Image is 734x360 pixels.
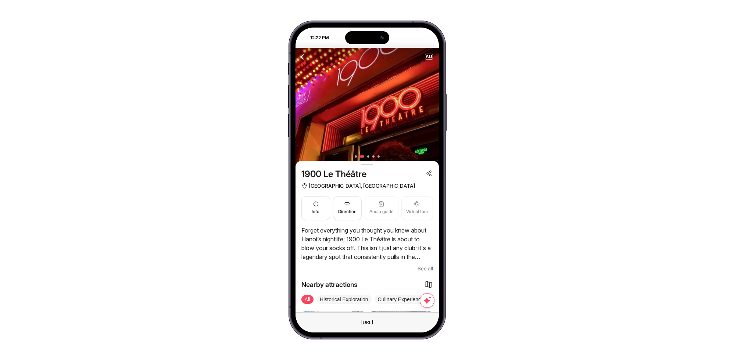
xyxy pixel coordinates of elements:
p: Forget everything you thought you knew about Hanoi’s nightlife; 1900 Le Théâtre is about to blow ... [301,226,433,261]
button: 3 [367,155,369,158]
div: This is a fake element. To change the URL just use the Browser text field on the top. [355,318,379,327]
div: 12:22 PM [296,35,333,41]
span: Direction [338,208,357,215]
span: All [301,295,314,304]
button: 4 [372,155,375,158]
span: Virtual tour [406,208,428,215]
span: 1900 Le Théâtre [301,168,366,180]
button: Virtual tour [401,196,433,220]
button: 1 [355,155,357,158]
span: Culinary Experiences [375,295,430,304]
span: Info [312,208,319,215]
button: Info [301,196,330,220]
span: Audio guide [369,208,394,215]
button: 5 [377,155,380,158]
span: AU [425,54,433,59]
span: See all [418,264,433,273]
span: Historical Exploration [316,295,372,304]
span: [GEOGRAPHIC_DATA], [GEOGRAPHIC_DATA] [309,181,415,190]
button: Direction [333,196,362,220]
button: AU [425,54,433,60]
span: Nearby attractions [301,280,357,290]
button: Audio guide [365,196,398,220]
button: 2 [360,155,364,158]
